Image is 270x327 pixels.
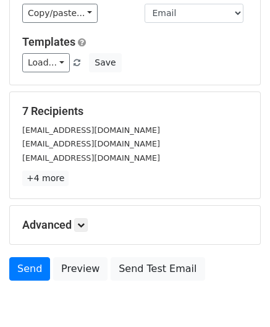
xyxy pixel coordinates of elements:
a: +4 more [22,171,69,186]
small: [EMAIL_ADDRESS][DOMAIN_NAME] [22,153,160,163]
h5: Advanced [22,218,248,232]
small: [EMAIL_ADDRESS][DOMAIN_NAME] [22,139,160,148]
a: Send [9,257,50,281]
iframe: Chat Widget [208,268,270,327]
a: Copy/paste... [22,4,98,23]
a: Send Test Email [111,257,205,281]
a: Load... [22,53,70,72]
button: Save [89,53,121,72]
a: Preview [53,257,108,281]
small: [EMAIL_ADDRESS][DOMAIN_NAME] [22,125,160,135]
h5: 7 Recipients [22,104,248,118]
a: Templates [22,35,75,48]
